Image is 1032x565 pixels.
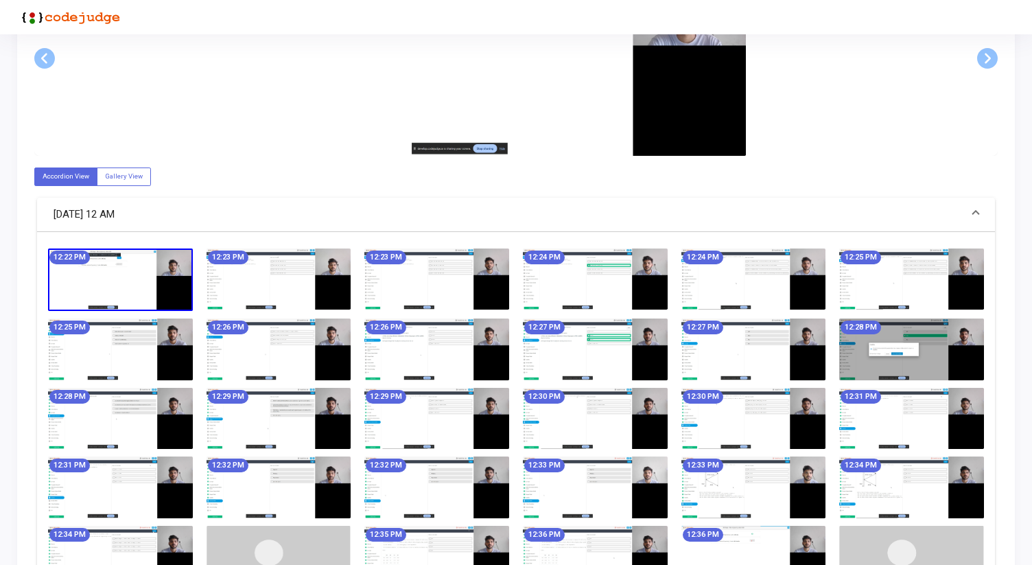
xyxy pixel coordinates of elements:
img: logo [17,3,120,31]
img: screenshot-1758956066238.jpeg [523,249,668,310]
img: screenshot-1758956666263.jpeg [839,457,984,518]
mat-chip: 12:29 PM [208,390,248,404]
mat-chip: 12:35 PM [366,528,406,542]
img: screenshot-1758956276143.jpeg [681,319,826,380]
mat-chip: 12:27 PM [524,321,565,334]
img: screenshot-1758956546254.jpeg [207,457,351,518]
mat-chip: 12:33 PM [683,459,723,472]
mat-chip: 12:31 PM [49,459,90,472]
img: screenshot-1758956456224.jpeg [681,388,826,449]
img: screenshot-1758956006254.jpeg [207,249,351,310]
img: screenshot-1758956606262.jpeg [523,457,668,518]
img: screenshot-1758956095918.jpeg [681,249,826,310]
mat-chip: 12:34 PM [49,528,90,542]
mat-chip: 12:30 PM [683,390,723,404]
mat-chip: 12:34 PM [841,459,881,472]
mat-chip: 12:24 PM [524,251,565,264]
img: screenshot-1758956126191.jpeg [839,249,984,310]
label: Accordion View [34,168,97,186]
mat-chip: 12:23 PM [208,251,248,264]
img: screenshot-1758956426158.jpeg [523,388,668,449]
mat-chip: 12:22 PM [49,251,90,264]
img: screenshot-1758956396262.jpeg [364,388,509,449]
mat-chip: 12:25 PM [49,321,90,334]
mat-chip: 12:30 PM [524,390,565,404]
img: screenshot-1758956306045.jpeg [839,319,984,380]
mat-chip: 12:28 PM [49,390,90,404]
label: Gallery View [97,168,151,186]
img: screenshot-1758956366162.jpeg [207,388,351,449]
img: screenshot-1758956486117.jpeg [839,388,984,449]
mat-chip: 12:25 PM [841,251,881,264]
img: screenshot-1758956636267.jpeg [681,457,826,518]
mat-chip: 12:24 PM [683,251,723,264]
img: screenshot-1758956516244.jpeg [48,457,193,518]
mat-chip: 12:31 PM [841,390,881,404]
mat-chip: 12:26 PM [208,321,248,334]
mat-chip: 12:23 PM [366,251,406,264]
mat-chip: 12:27 PM [683,321,723,334]
mat-chip: 12:28 PM [841,321,881,334]
mat-chip: 12:32 PM [366,459,406,472]
mat-chip: 12:29 PM [366,390,406,404]
img: screenshot-1758956036243.jpeg [364,249,509,310]
mat-expansion-panel-header: [DATE] 12 AM [37,198,995,232]
img: screenshot-1758956576259.jpeg [364,457,509,518]
img: screenshot-1758956156198.jpeg [48,319,193,380]
img: screenshot-1758956186168.jpeg [207,319,351,380]
mat-panel-title: [DATE] 12 AM [54,207,962,222]
img: screenshot-1758956336183.jpeg [48,388,193,449]
mat-chip: 12:26 PM [366,321,406,334]
mat-chip: 12:36 PM [683,528,723,542]
img: screenshot-1758956246272.jpeg [523,319,668,380]
mat-chip: 12:32 PM [208,459,248,472]
img: screenshot-1758956216274.jpeg [364,319,509,380]
mat-chip: 12:36 PM [524,528,565,542]
img: screenshot-1758955976781.jpeg [48,249,193,312]
mat-chip: 12:33 PM [524,459,565,472]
